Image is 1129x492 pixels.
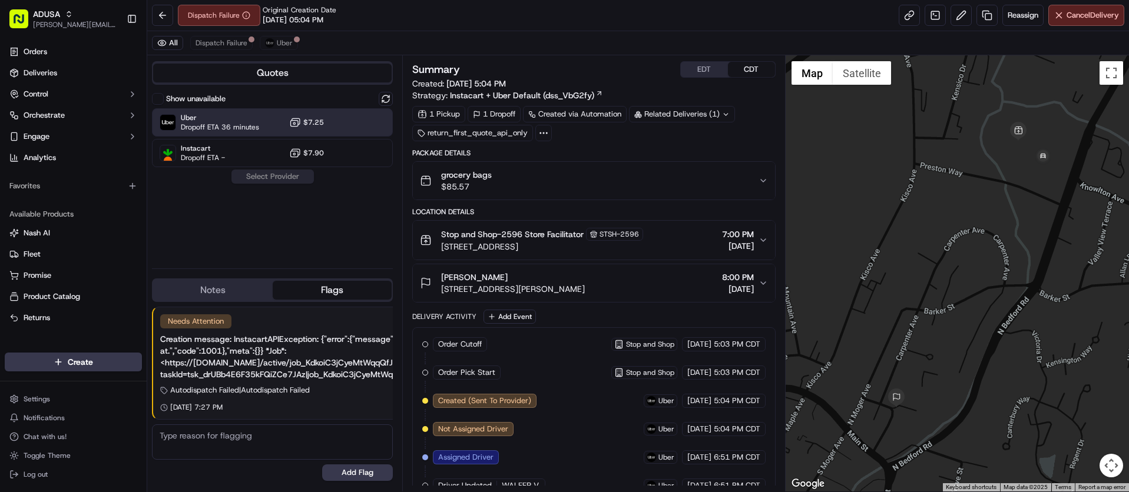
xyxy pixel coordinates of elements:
[523,106,627,122] a: Created via Automation
[438,395,531,406] span: Created (Sent To Provider)
[33,8,60,20] button: ADUSA
[441,241,643,252] span: [STREET_ADDRESS]
[24,413,65,423] span: Notifications
[412,89,603,101] div: Strategy:
[5,410,142,426] button: Notifications
[1067,10,1119,21] span: Cancel Delivery
[303,118,324,127] span: $7.25
[181,122,259,132] span: Dropoff ETA 36 minutes
[24,394,50,404] span: Settings
[83,199,143,208] a: Powered byPylon
[5,85,142,104] button: Control
[714,339,760,350] span: 5:03 PM CDT
[714,480,760,491] span: 6:51 PM CDT
[441,181,492,192] span: $85.57
[5,205,142,224] div: Available Products
[441,228,584,240] span: Stop and Shop-2596 Store Facilitator
[200,116,214,130] button: Start new chat
[687,424,711,434] span: [DATE]
[722,240,754,252] span: [DATE]
[68,356,93,368] span: Create
[7,166,95,187] a: 📗Knowledge Base
[40,112,193,124] div: Start new chat
[5,266,142,285] button: Promise
[5,42,142,61] a: Orders
[687,367,711,378] span: [DATE]
[1048,5,1124,26] button: CancelDelivery
[9,249,137,260] a: Fleet
[714,367,760,378] span: 5:03 PM CDT
[24,110,65,121] span: Orchestrate
[446,78,506,89] span: [DATE] 5:04 PM
[687,480,711,491] span: [DATE]
[24,131,49,142] span: Engage
[5,224,142,242] button: Nash AI
[450,89,594,101] span: Instacart + Uber Default (dss_VbG2fy)
[789,476,827,491] a: Open this area in Google Maps (opens a new window)
[24,291,80,302] span: Product Catalog
[178,5,260,26] button: Dispatch Failure
[40,124,149,134] div: We're available if you need us!
[438,339,482,350] span: Order Cutoff
[714,424,760,434] span: 5:04 PM CDT
[1055,484,1071,490] a: Terms (opens in new tab)
[468,106,521,122] div: 1 Dropoff
[5,287,142,306] button: Product Catalog
[152,36,183,50] button: All
[170,385,310,395] span: Autodispatch Failed | Autodispatch Failed
[5,447,142,464] button: Toggle Theme
[9,228,137,238] a: Nash AI
[160,115,176,130] img: Uber
[31,76,212,88] input: Got a question? Start typing here...
[260,36,298,50] button: Uber
[413,264,774,302] button: [PERSON_NAME][STREET_ADDRESS][PERSON_NAME]8:00 PM[DATE]
[24,470,48,479] span: Log out
[153,64,392,82] button: Quotes
[438,480,492,491] span: Driver Updated
[12,172,21,181] div: 📗
[12,12,35,35] img: Nash
[33,20,117,29] button: [PERSON_NAME][EMAIL_ADDRESS][PERSON_NAME][DOMAIN_NAME]
[600,230,639,239] span: STSH-2596
[24,228,50,238] span: Nash AI
[413,162,774,200] button: grocery bags$85.57
[24,451,71,460] span: Toggle Theme
[1100,61,1123,85] button: Toggle fullscreen view
[5,391,142,407] button: Settings
[714,395,760,406] span: 5:04 PM CDT
[24,432,67,441] span: Chat with us!
[647,481,656,490] img: profile_uber_ahold_partner.png
[502,480,540,491] span: WALFER V.
[5,177,142,195] div: Favorites
[5,106,142,125] button: Orchestrate
[626,368,674,377] span: Stop and Shop
[658,453,674,462] span: Uber
[792,61,833,85] button: Show street map
[5,64,142,82] a: Deliveries
[658,396,674,405] span: Uber
[5,308,142,327] button: Returns
[722,271,754,283] span: 8:00 PM
[12,112,33,134] img: 1736555255976-a54dd68f-1ca7-489b-9aae-adbdc363a1c4
[24,152,56,163] span: Analytics
[24,249,41,260] span: Fleet
[946,483,996,491] button: Keyboard shortcuts
[438,452,494,463] span: Assigned Driver
[160,333,543,380] div: Creation message: InstacartAPIException: {"error":{"message":"Invalid start / end at.","code":100...
[181,113,259,122] span: Uber
[1004,484,1048,490] span: Map data ©2025
[181,153,225,162] span: Dropoff ETA -
[263,5,336,15] span: Original Creation Date
[100,172,109,181] div: 💻
[196,38,247,48] span: Dispatch Failure
[273,281,392,300] button: Flags
[714,452,760,463] span: 6:51 PM CDT
[277,38,293,48] span: Uber
[438,424,508,434] span: Not Assigned Driver
[5,148,142,167] a: Analytics
[722,228,754,240] span: 7:00 PM
[728,62,775,77] button: CDT
[12,47,214,66] p: Welcome 👋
